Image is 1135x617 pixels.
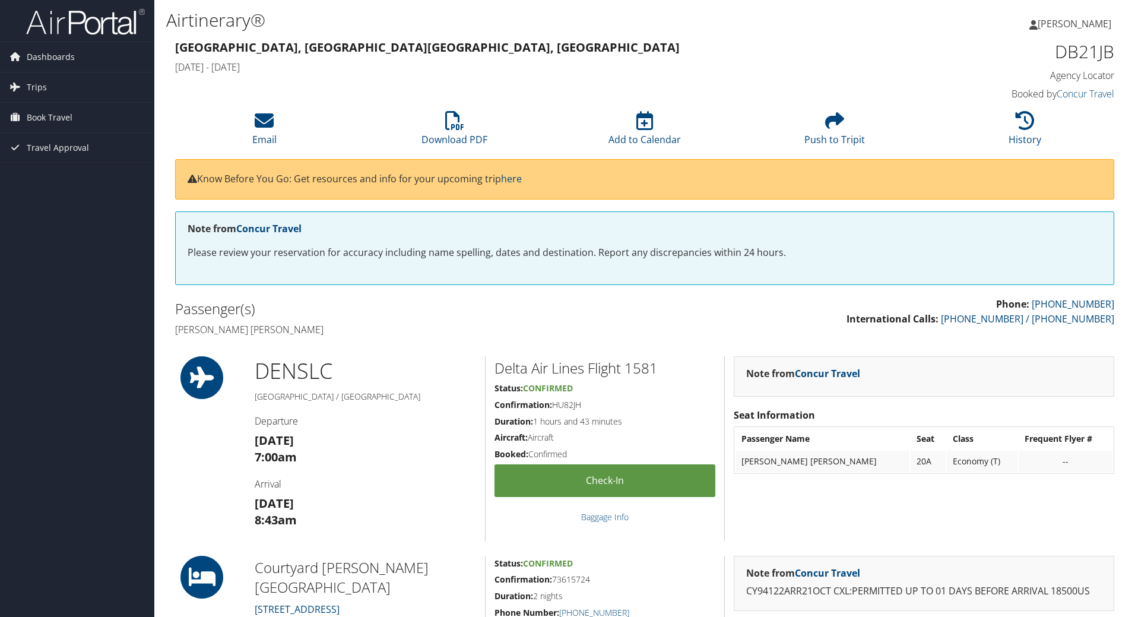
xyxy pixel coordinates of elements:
td: Economy (T) [947,451,1017,472]
h5: 1 hours and 43 minutes [494,416,715,428]
h4: Arrival [255,477,476,491]
th: Frequent Flyer # [1019,428,1112,450]
h5: [GEOGRAPHIC_DATA] / [GEOGRAPHIC_DATA] [255,391,476,403]
h4: [DATE] - [DATE] [175,61,875,74]
a: Download PDF [421,118,487,146]
strong: International Calls: [847,312,939,325]
h5: 2 nights [494,590,715,602]
a: Baggage Info [581,511,629,523]
span: Trips [27,72,47,102]
a: here [501,172,522,185]
h4: Booked by [893,87,1114,100]
a: [PHONE_NUMBER] [1032,298,1114,311]
a: Concur Travel [1057,87,1114,100]
h1: DB21JB [893,39,1114,64]
strong: Note from [188,222,302,235]
td: [PERSON_NAME] [PERSON_NAME] [735,451,909,472]
h1: DEN SLC [255,356,476,386]
h1: Airtinerary® [166,8,804,33]
strong: Duration: [494,590,533,602]
h5: Aircraft [494,432,715,444]
span: Travel Approval [27,133,89,163]
p: CY94122ARR21OCT CXL:PERMITTED UP TO 01 DAYS BEFORE ARRIVAL 18500US [746,584,1102,599]
span: Confirmed [523,382,573,394]
span: [PERSON_NAME] [1038,17,1111,30]
a: History [1009,118,1041,146]
h4: [PERSON_NAME] [PERSON_NAME] [175,323,636,336]
span: Confirmed [523,558,573,569]
a: Concur Travel [236,222,302,235]
a: Check-in [494,464,715,497]
strong: Seat Information [734,409,815,422]
strong: 8:43am [255,512,297,528]
h5: 73615724 [494,574,715,586]
th: Seat [911,428,946,450]
strong: Confirmation: [494,574,552,585]
h2: Delta Air Lines Flight 1581 [494,358,715,378]
td: 20A [911,451,946,472]
strong: 7:00am [255,449,297,465]
strong: [DATE] [255,495,294,511]
strong: Status: [494,558,523,569]
strong: Confirmation: [494,399,552,410]
strong: Note from [746,367,860,380]
img: airportal-logo.png [26,8,145,36]
h2: Passenger(s) [175,299,636,319]
a: Concur Travel [795,567,860,580]
h4: Departure [255,415,476,428]
strong: Duration: [494,416,533,427]
strong: [GEOGRAPHIC_DATA], [GEOGRAPHIC_DATA] [GEOGRAPHIC_DATA], [GEOGRAPHIC_DATA] [175,39,680,55]
strong: Note from [746,567,860,580]
p: Know Before You Go: Get resources and info for your upcoming trip [188,172,1102,187]
div: -- [1025,456,1107,467]
a: Push to Tripit [804,118,865,146]
a: Add to Calendar [608,118,681,146]
h5: Confirmed [494,448,715,460]
h2: Courtyard [PERSON_NAME][GEOGRAPHIC_DATA] [255,558,476,597]
strong: Aircraft: [494,432,528,443]
strong: [DATE] [255,432,294,448]
strong: Booked: [494,448,528,460]
a: Concur Travel [795,367,860,380]
a: [PHONE_NUMBER] / [PHONE_NUMBER] [941,312,1114,325]
p: Please review your reservation for accuracy including name spelling, dates and destination. Repor... [188,245,1102,261]
a: Email [252,118,277,146]
h5: HU82JH [494,399,715,411]
span: Dashboards [27,42,75,72]
th: Class [947,428,1017,450]
strong: Phone: [996,298,1029,311]
strong: Status: [494,382,523,394]
h4: Agency Locator [893,69,1114,82]
th: Passenger Name [735,428,909,450]
span: Book Travel [27,103,72,132]
a: [PERSON_NAME] [1029,6,1123,42]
